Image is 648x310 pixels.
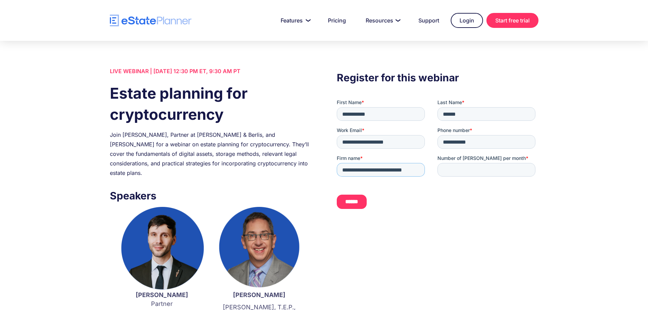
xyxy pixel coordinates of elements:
[358,14,407,27] a: Resources
[337,99,538,215] iframe: Form 0
[110,66,311,76] div: LIVE WEBINAR | [DATE] 12:30 PM ET, 9:30 AM PT
[136,291,188,298] strong: [PERSON_NAME]
[120,291,204,308] p: Partner
[337,70,538,85] h3: Register for this webinar
[110,130,311,178] div: Join [PERSON_NAME], Partner at [PERSON_NAME] & Berlis, and [PERSON_NAME] for a webinar on estate ...
[233,291,285,298] strong: [PERSON_NAME]
[110,188,311,203] h3: Speakers
[272,14,316,27] a: Features
[451,13,483,28] a: Login
[110,15,192,27] a: home
[486,13,538,28] a: Start free trial
[110,83,311,125] h1: Estate planning for cryptocurrency
[320,14,354,27] a: Pricing
[410,14,447,27] a: Support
